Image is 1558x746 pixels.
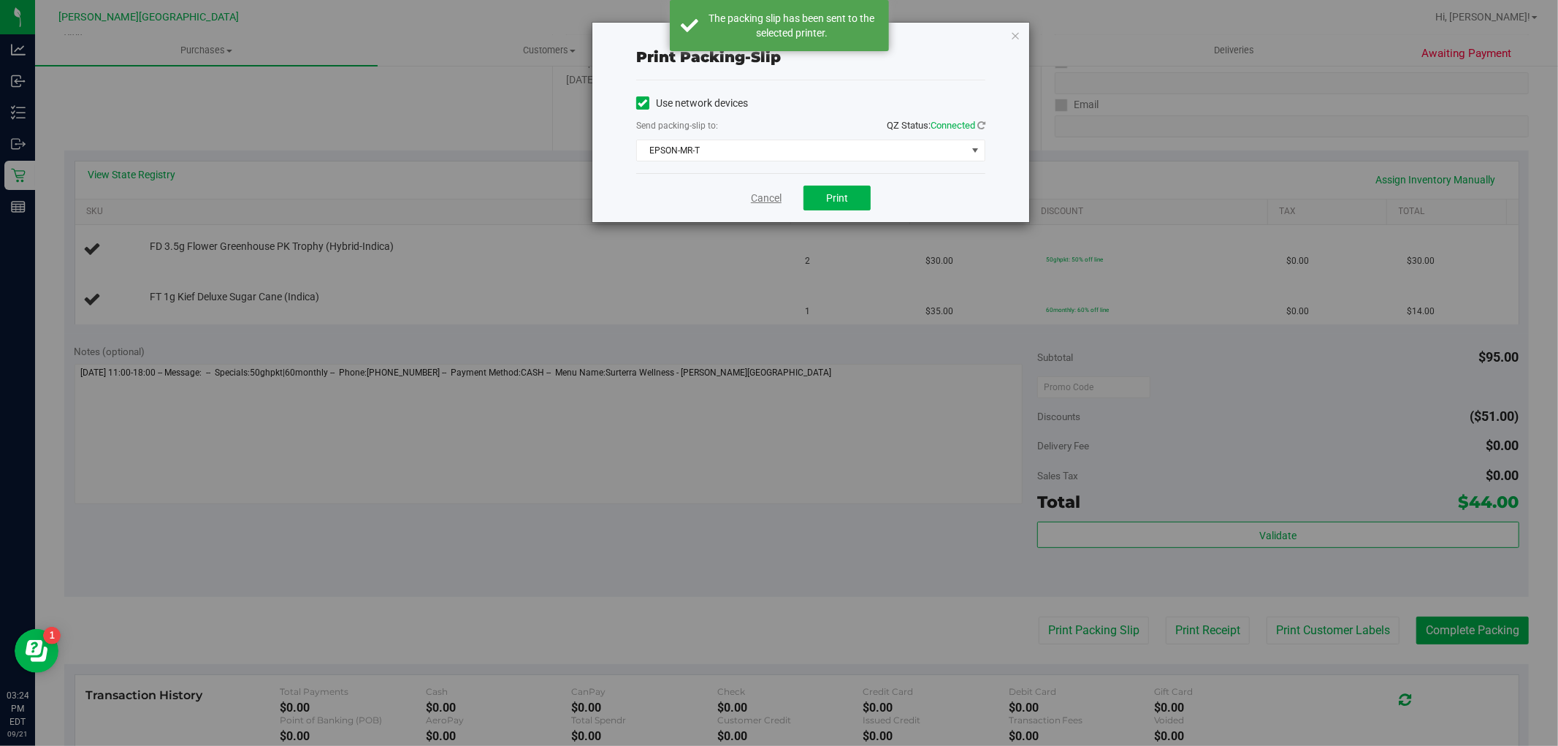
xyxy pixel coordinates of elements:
a: Cancel [751,191,782,206]
span: QZ Status: [887,120,985,131]
span: Connected [931,120,975,131]
iframe: Resource center [15,629,58,673]
iframe: Resource center unread badge [43,627,61,644]
span: select [966,140,985,161]
span: Print [826,192,848,204]
button: Print [803,186,871,210]
label: Send packing-slip to: [636,119,718,132]
span: Print packing-slip [636,48,781,66]
label: Use network devices [636,96,748,111]
div: The packing slip has been sent to the selected printer. [706,11,878,40]
span: EPSON-MR-T [637,140,966,161]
